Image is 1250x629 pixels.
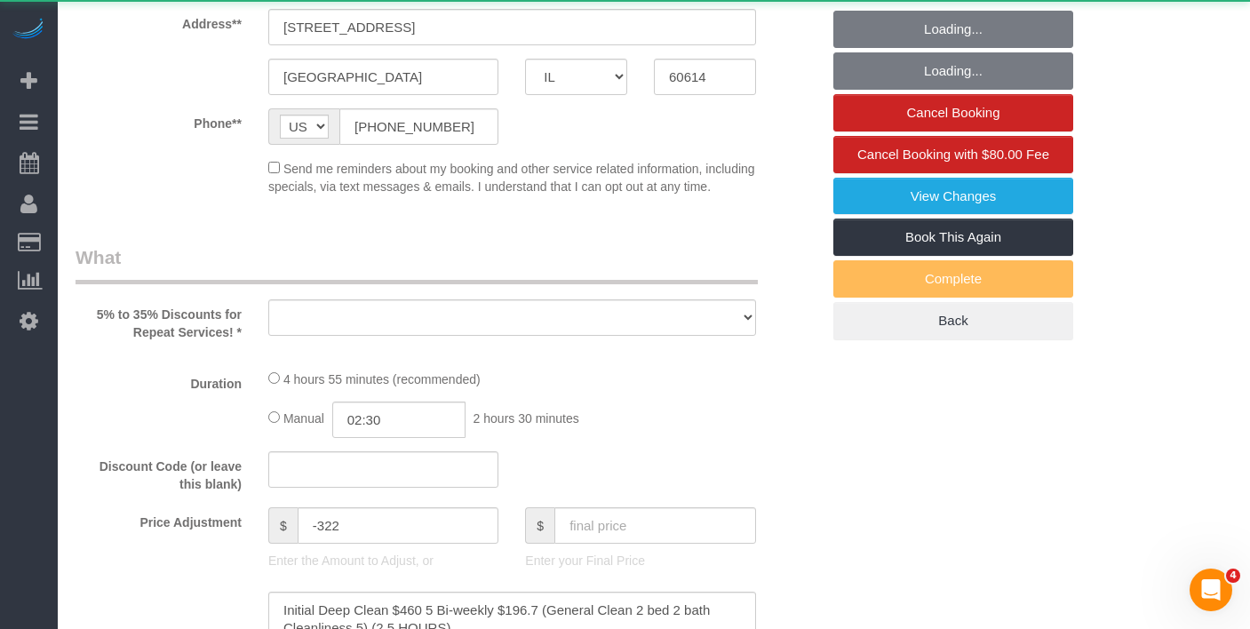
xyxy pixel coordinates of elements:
img: Automaid Logo [11,18,46,43]
span: 4 [1226,569,1240,583]
span: Cancel Booking with $80.00 Fee [857,147,1049,162]
span: Send me reminders about my booking and other service related information, including specials, via... [268,162,755,194]
label: Duration [62,369,255,393]
input: Zip Code** [654,59,756,95]
span: $ [268,507,298,544]
span: 4 hours 55 minutes (recommended) [283,372,481,386]
label: 5% to 35% Discounts for Repeat Services! * [62,299,255,341]
p: Enter the Amount to Adjust, or [268,552,498,569]
p: Enter your Final Price [525,552,755,569]
legend: What [76,244,758,284]
label: Price Adjustment [62,507,255,531]
span: Manual [283,411,324,426]
a: Cancel Booking with $80.00 Fee [833,136,1073,173]
a: Book This Again [833,219,1073,256]
span: 2 hours 30 minutes [474,411,579,426]
iframe: Intercom live chat [1190,569,1232,611]
input: final price [554,507,756,544]
a: Back [833,302,1073,339]
a: Cancel Booking [833,94,1073,131]
a: View Changes [833,178,1073,215]
span: $ [525,507,554,544]
label: Discount Code (or leave this blank) [62,451,255,493]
